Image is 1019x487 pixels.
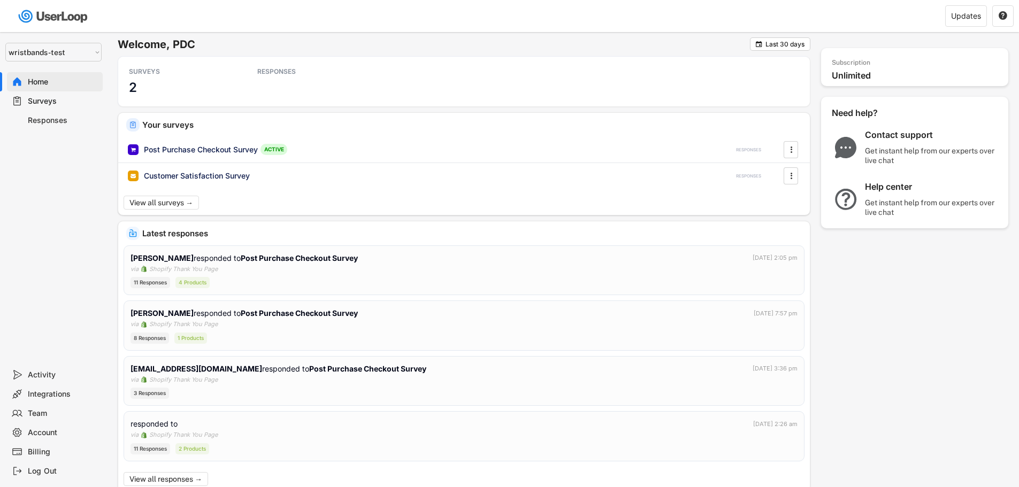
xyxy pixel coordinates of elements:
strong: Post Purchase Checkout Survey [309,364,426,373]
div: responded to [131,307,360,319]
div: via [131,430,139,439]
img: IncomingMajor.svg [129,229,137,237]
div: Activity [28,370,98,380]
div: 3 Responses [131,388,169,399]
div: via [131,375,139,384]
div: [DATE] 2:26 am [753,420,798,429]
div: [DATE] 2:05 pm [753,253,798,262]
div: Help center [865,181,999,192]
button:  [755,40,763,48]
img: ChatMajor.svg [832,137,860,158]
div: responded to [131,418,178,429]
strong: [PERSON_NAME] [131,308,194,318]
div: Account [28,428,98,438]
div: responded to [131,252,360,264]
div: Need help? [832,107,907,119]
div: RESPONSES [736,147,761,153]
button: View all surveys → [124,196,199,210]
strong: Post Purchase Checkout Survey [241,308,358,318]
strong: [PERSON_NAME] [131,253,194,262]
div: Team [28,408,98,419]
h6: Welcome, PDC [118,37,750,51]
button: View all responses → [124,472,208,486]
div: Shopify Thank You Page [149,430,218,439]
div: Last 30 days [765,41,805,48]
div: ACTIVE [261,144,287,155]
div: Get instant help from our experts over live chat [865,198,999,217]
div: Log Out [28,466,98,476]
div: 1 Products [174,333,207,344]
div: Home [28,77,98,87]
div: Post Purchase Checkout Survey [144,144,258,155]
div: 2 Products [175,443,209,454]
div: Responses [28,115,98,126]
text:  [999,11,1007,20]
img: 1156660_ecommerce_logo_shopify_icon%20%281%29.png [141,432,147,438]
div: Get instant help from our experts over live chat [865,146,999,165]
div: Updates [951,12,981,20]
div: via [131,265,139,274]
div: [DATE] 3:36 pm [753,364,798,373]
div: Contact support [865,129,999,141]
div: responded to [131,363,426,374]
div: Subscription [832,59,870,67]
div: 11 Responses [131,277,170,288]
div: Your surveys [142,121,802,129]
div: Surveys [28,96,98,106]
div: Billing [28,447,98,457]
button:  [998,11,1008,21]
div: RESPONSES [736,173,761,179]
div: Latest responses [142,229,802,237]
div: 11 Responses [131,443,170,454]
button:  [786,142,796,158]
h3: 2 [129,79,137,96]
div: 8 Responses [131,333,169,344]
img: userloop-logo-01.svg [16,5,91,27]
div: [DATE] 7:57 pm [754,309,798,318]
div: Shopify Thank You Page [149,375,218,384]
button:  [786,168,796,184]
text:  [790,144,792,155]
img: QuestionMarkInverseMajor.svg [832,189,860,210]
img: 1156660_ecommerce_logo_shopify_icon%20%281%29.png [141,376,147,383]
div: Integrations [28,389,98,399]
text:  [756,40,762,48]
div: via [131,320,139,329]
div: Shopify Thank You Page [149,320,218,329]
img: 1156660_ecommerce_logo_shopify_icon%20%281%29.png [141,266,147,272]
strong: [EMAIL_ADDRESS][DOMAIN_NAME] [131,364,262,373]
div: Shopify Thank You Page [149,265,218,274]
strong: Post Purchase Checkout Survey [241,253,358,262]
img: 1156660_ecommerce_logo_shopify_icon%20%281%29.png [141,321,147,328]
div: RESPONSES [257,67,354,76]
div: Customer Satisfaction Survey [144,171,250,181]
div: SURVEYS [129,67,225,76]
div: 4 Products [175,277,210,288]
text:  [790,170,792,181]
div: Unlimited [832,70,1003,81]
